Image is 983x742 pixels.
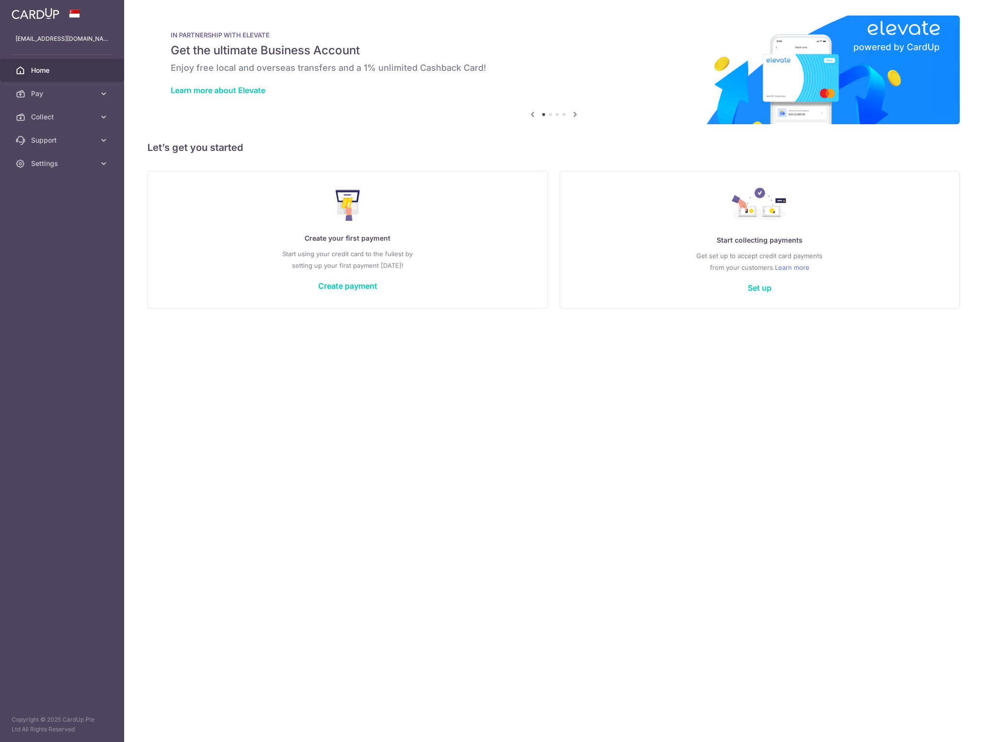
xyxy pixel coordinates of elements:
a: Set up [748,283,772,293]
img: Renovation banner [147,16,960,124]
span: Support [31,135,95,145]
p: Start using your credit card to the fullest by setting up your first payment [DATE]! [167,248,528,271]
img: Collect Payment [732,188,787,223]
p: Get set up to accept credit card payments from your customers. [580,250,940,273]
p: Start collecting payments [580,234,940,246]
h6: Enjoy free local and overseas transfers and a 1% unlimited Cashback Card! [171,62,936,74]
span: Settings [31,159,95,168]
span: Collect [31,112,95,122]
p: IN PARTNERSHIP WITH ELEVATE [171,31,936,39]
h5: Get the ultimate Business Account [171,43,936,58]
img: Make Payment [336,190,360,221]
h5: Let’s get you started [147,140,960,155]
p: [EMAIL_ADDRESS][DOMAIN_NAME] [16,34,109,44]
img: CardUp [12,8,59,19]
p: Create your first payment [167,232,528,244]
a: Create payment [318,281,377,291]
span: Pay [31,89,95,99]
span: Home [31,66,95,75]
a: Learn more about Elevate [171,85,265,95]
a: Learn more [775,262,809,273]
